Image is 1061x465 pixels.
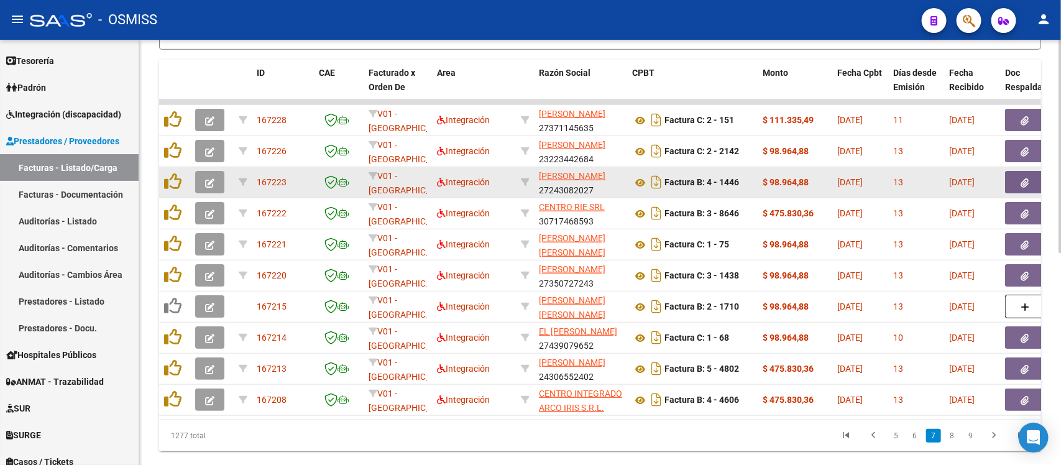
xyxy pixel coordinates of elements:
span: - OSMISS [98,6,157,34]
div: 27350727243 [539,262,622,288]
a: go to first page [834,429,858,443]
li: page 6 [906,425,924,446]
span: [PERSON_NAME] [539,109,605,119]
datatable-header-cell: Fecha Cpbt [832,60,888,114]
li: page 8 [943,425,962,446]
span: [DATE] [949,115,975,125]
span: 13 [893,208,903,218]
strong: Factura C: 1 - 75 [664,240,729,250]
i: Descargar documento [648,234,664,254]
span: Integración [437,146,490,156]
span: [PERSON_NAME] [PERSON_NAME] [539,295,605,320]
span: Días desde Emisión [893,68,937,92]
datatable-header-cell: ID [252,60,314,114]
datatable-header-cell: Monto [758,60,832,114]
span: Integración [437,333,490,343]
i: Descargar documento [648,328,664,348]
span: Integración [437,302,490,311]
i: Descargar documento [648,110,664,130]
span: [DATE] [837,395,863,405]
span: SURGE [6,428,41,442]
span: EL [PERSON_NAME] [539,326,617,336]
i: Descargar documento [648,359,664,379]
datatable-header-cell: Area [432,60,516,114]
span: Integración [437,364,490,374]
span: Integración [437,239,490,249]
div: 30712404007 [539,387,622,413]
span: [DATE] [837,177,863,187]
span: [DATE] [949,395,975,405]
div: Open Intercom Messenger [1019,423,1049,453]
span: 167222 [257,208,287,218]
span: ANMAT - Trazabilidad [6,375,104,389]
span: Area [437,68,456,78]
span: Monto [763,68,788,78]
span: [DATE] [949,302,975,311]
i: Descargar documento [648,141,664,161]
span: [PERSON_NAME] [539,171,605,181]
span: Razón Social [539,68,590,78]
span: 13 [893,302,903,311]
span: ID [257,68,265,78]
strong: $ 98.964,88 [763,333,809,343]
strong: Factura B: 3 - 8646 [664,209,739,219]
strong: $ 475.830,36 [763,364,814,374]
span: 167214 [257,333,287,343]
span: 13 [893,146,903,156]
strong: Factura B: 4 - 1446 [664,178,739,188]
strong: Factura C: 1 - 68 [664,333,729,343]
span: [DATE] [949,270,975,280]
span: [PERSON_NAME] [539,357,605,367]
span: Integración [437,177,490,187]
span: 167226 [257,146,287,156]
span: CAE [319,68,335,78]
strong: Factura B: 4 - 4606 [664,395,739,405]
div: 27201852590 [539,231,622,257]
div: 23223442684 [539,138,622,164]
span: 13 [893,239,903,249]
mat-icon: person [1036,12,1051,27]
li: page 9 [962,425,980,446]
div: 24306552402 [539,356,622,382]
strong: $ 98.964,88 [763,302,809,311]
datatable-header-cell: CPBT [627,60,758,114]
span: [DATE] [949,146,975,156]
span: [DATE] [837,239,863,249]
span: [DATE] [837,270,863,280]
strong: $ 98.964,88 [763,270,809,280]
a: 5 [889,429,904,443]
span: 167223 [257,177,287,187]
span: [DATE] [949,239,975,249]
span: Doc Respaldatoria [1005,68,1061,92]
span: 13 [893,364,903,374]
strong: $ 111.335,49 [763,115,814,125]
span: CENTRO RIE SRL [539,202,605,212]
span: Fecha Cpbt [837,68,882,78]
span: [DATE] [949,208,975,218]
span: [PERSON_NAME] [PERSON_NAME] [539,233,605,257]
span: [DATE] [837,333,863,343]
datatable-header-cell: Fecha Recibido [944,60,1000,114]
span: CENTRO INTEGRADO ARCO IRIS S.R.L. [539,389,622,413]
span: [DATE] [837,115,863,125]
a: 6 [907,429,922,443]
span: SUR [6,402,30,415]
span: 13 [893,177,903,187]
span: 167208 [257,395,287,405]
span: CPBT [632,68,655,78]
div: 30717468593 [539,200,622,226]
span: [DATE] [837,146,863,156]
span: [PERSON_NAME] [539,140,605,150]
span: 167221 [257,239,287,249]
i: Descargar documento [648,203,664,223]
span: 167215 [257,302,287,311]
span: 13 [893,270,903,280]
span: Prestadores / Proveedores [6,134,119,148]
span: 167213 [257,364,287,374]
strong: Factura B: 2 - 1710 [664,302,739,312]
span: [PERSON_NAME] [539,264,605,274]
i: Descargar documento [648,265,664,285]
strong: Factura C: 3 - 1438 [664,271,739,281]
strong: Factura B: 5 - 4802 [664,364,739,374]
span: Fecha Recibido [949,68,984,92]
